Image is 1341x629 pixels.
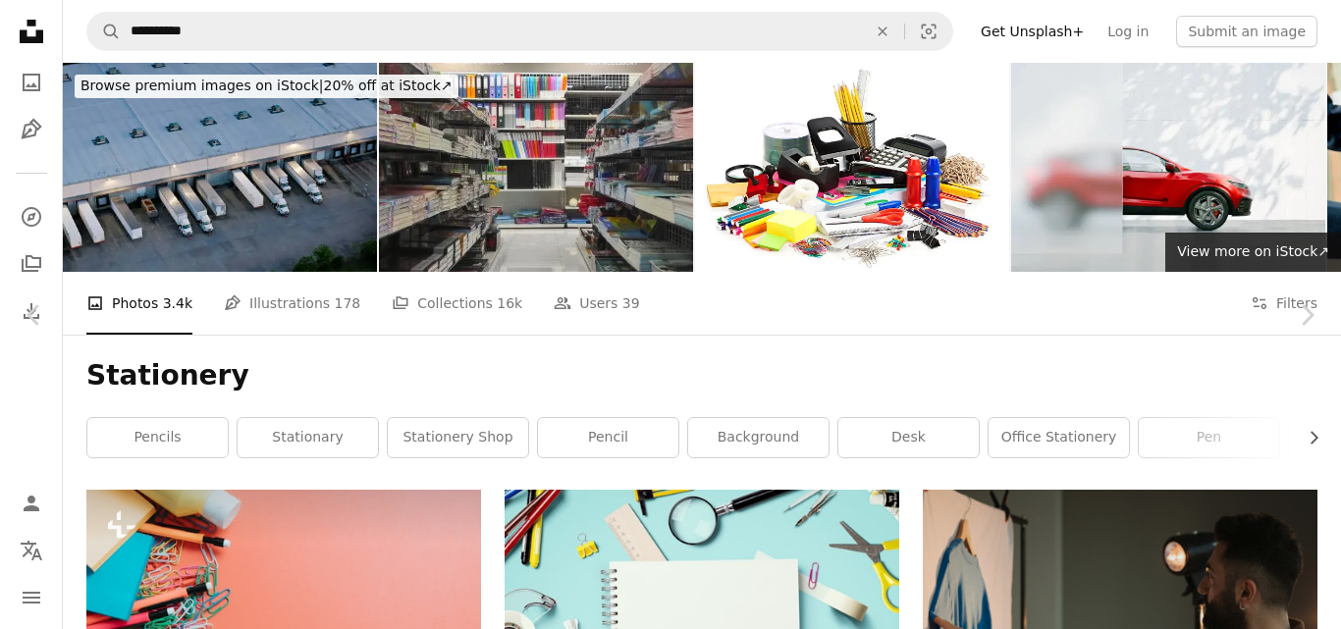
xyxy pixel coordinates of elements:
[497,292,522,314] span: 16k
[12,578,51,617] button: Menu
[989,418,1129,457] a: office stationery
[838,418,979,457] a: desk
[238,418,378,457] a: stationary
[1272,221,1341,409] a: Next
[1296,418,1317,457] button: scroll list to the right
[538,418,678,457] a: pencil
[86,12,953,51] form: Find visuals sitewide
[12,63,51,102] a: Photos
[688,418,829,457] a: background
[861,13,904,50] button: Clear
[12,197,51,236] a: Explore
[379,63,693,272] img: A neatly organized stationery aisle in a store, filled with notebooks, binders, and office suppli...
[63,63,470,110] a: Browse premium images on iStock|20% off at iStock↗
[388,418,528,457] a: stationery shop
[1139,418,1279,457] a: pen
[622,292,640,314] span: 39
[1177,243,1329,259] span: View more on iStock ↗
[392,272,522,335] a: Collections 16k
[80,78,453,93] span: 20% off at iStock ↗
[87,418,228,457] a: pencils
[224,272,360,335] a: Illustrations 178
[12,110,51,149] a: Illustrations
[63,63,377,272] img: Birdseye Shot of Trucks Parked in Warehouse in Houston, Texas
[87,13,121,50] button: Search Unsplash
[905,13,952,50] button: Visual search
[1251,272,1317,335] button: Filters
[1176,16,1317,47] button: Submit an image
[1011,63,1325,272] img: Red SUV
[335,292,361,314] span: 178
[969,16,1096,47] a: Get Unsplash+
[12,484,51,523] a: Log in / Sign up
[695,63,1009,272] img: Large assortment of office supplies on white backdrop
[1165,233,1341,272] a: View more on iStock↗
[80,78,323,93] span: Browse premium images on iStock |
[1096,16,1160,47] a: Log in
[12,531,51,570] button: Language
[86,358,1317,393] h1: Stationery
[554,272,640,335] a: Users 39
